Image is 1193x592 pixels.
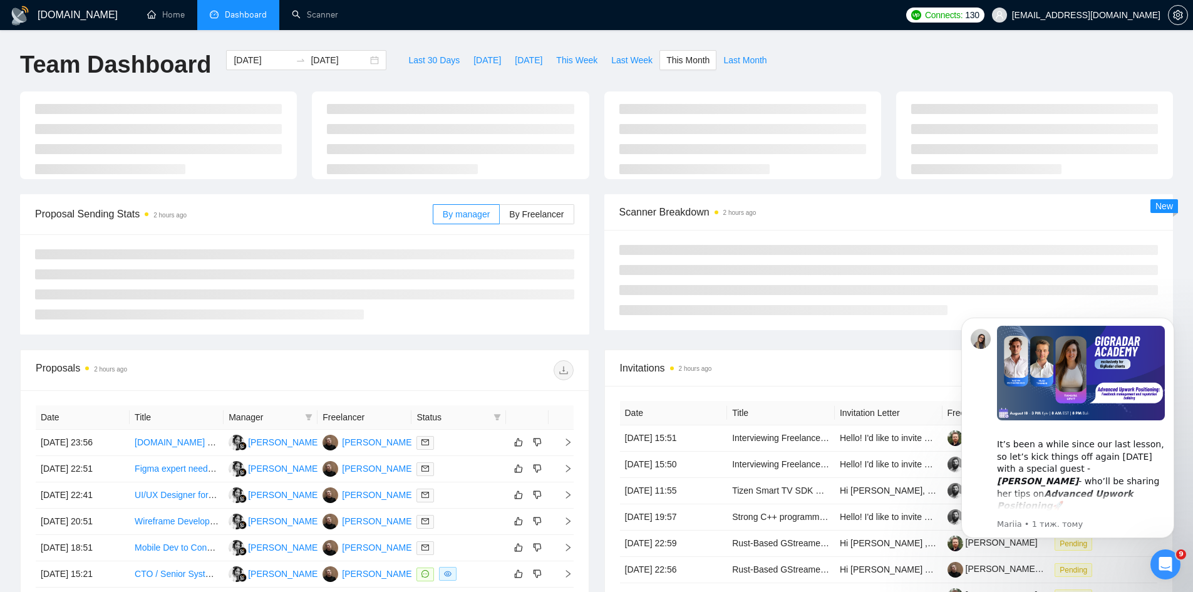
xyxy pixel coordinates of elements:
[723,209,757,216] time: 2 hours ago
[342,567,457,581] div: [PERSON_NAME] Tatiievskyi
[130,482,224,509] td: UI/UX Designer for Sports Web3 App Update
[511,435,526,450] button: like
[401,50,467,70] button: Last 30 Days
[130,509,224,535] td: Wireframe Development for Software Product
[36,360,304,380] div: Proposals
[533,569,542,579] span: dislike
[296,55,306,65] span: to
[238,468,247,477] img: gigradar-bm.png
[130,561,224,588] td: CTO / Senior Systems Architect – Automation System Build-Out (Worldwide)
[530,566,545,581] button: dislike
[342,435,457,449] div: [PERSON_NAME] Tatiievskyi
[229,435,244,450] img: GB
[473,53,501,67] span: [DATE]
[732,538,1036,548] a: Rust-Based GStreamer Plugin for HESP Stream Integration with RTSP Output
[421,544,429,551] span: mail
[305,413,312,421] span: filter
[530,435,545,450] button: dislike
[210,10,219,19] span: dashboard
[620,425,728,452] td: [DATE] 15:51
[554,569,572,578] span: right
[229,566,244,582] img: GB
[36,509,130,535] td: [DATE] 20:51
[620,452,728,478] td: [DATE] 15:50
[323,542,457,552] a: DT[PERSON_NAME] Tatiievskyi
[229,568,320,578] a: GB[PERSON_NAME]
[1169,10,1187,20] span: setting
[511,487,526,502] button: like
[323,514,338,529] img: DT
[467,50,508,70] button: [DATE]
[727,452,835,478] td: Interviewing Freelancers (Mac-users) who face translation challenges
[509,209,564,219] span: By Freelancer
[444,570,452,578] span: eye
[238,573,247,582] img: gigradar-bm.png
[421,517,429,525] span: mail
[511,514,526,529] button: like
[238,547,247,556] img: gigradar-bm.png
[416,410,488,424] span: Status
[229,516,320,526] a: GB[PERSON_NAME]
[323,461,338,477] img: DT
[229,410,300,424] span: Manager
[1055,564,1097,574] a: Pending
[229,540,244,556] img: GB
[554,438,572,447] span: right
[620,531,728,557] td: [DATE] 22:59
[514,569,523,579] span: like
[248,567,320,581] div: [PERSON_NAME]
[723,53,767,67] span: Last Month
[620,401,728,425] th: Date
[554,517,572,526] span: right
[20,50,211,80] h1: Team Dashboard
[530,487,545,502] button: dislike
[533,516,542,526] span: dislike
[224,405,318,430] th: Manager
[732,433,1001,443] a: Interviewing Freelancers (Mac-users) who face translation challenges
[1176,549,1186,559] span: 9
[323,540,338,556] img: DT
[554,543,572,552] span: right
[556,53,597,67] span: This Week
[554,491,572,499] span: right
[36,430,130,456] td: [DATE] 23:56
[238,521,247,529] img: gigradar-bm.png
[153,212,187,219] time: 2 hours ago
[130,405,224,430] th: Title
[135,437,369,447] a: [DOMAIN_NAME] Expert Needed for Image Generation App
[948,564,1080,574] a: [PERSON_NAME] Tatiievskyi
[1150,549,1180,579] iframe: Intercom live chat
[421,491,429,499] span: mail
[727,531,835,557] td: Rust-Based GStreamer Plugin for HESP Stream Integration with RTSP Output
[302,408,315,427] span: filter
[732,459,1001,469] a: Interviewing Freelancers (Mac-users) who face translation challenges
[620,360,1158,376] span: Invitations
[147,9,185,20] a: homeHome
[491,408,504,427] span: filter
[130,535,224,561] td: Mobile Dev to Convert Bolt.new App to iOS/Android with Supabase & RAG/Chat
[511,540,526,555] button: like
[508,50,549,70] button: [DATE]
[511,461,526,476] button: like
[943,299,1193,558] iframe: Intercom notifications повідомлення
[421,439,429,446] span: mail
[948,562,963,578] img: c1hq7xaBr6_4NHoDX8jxWK9plniHluE0_bEzHdKkFSkgGKBgOan1C4vmDczQx3AYNY
[727,425,835,452] td: Interviewing Freelancers (Mac-users) who face translation challenges
[94,366,127,373] time: 2 hours ago
[965,8,979,22] span: 130
[530,540,545,555] button: dislike
[421,465,429,472] span: mail
[835,401,943,425] th: Invitation Letter
[911,10,921,20] img: upwork-logo.png
[533,464,542,474] span: dislike
[925,8,963,22] span: Connects:
[549,50,604,70] button: This Week
[36,535,130,561] td: [DATE] 18:51
[342,462,457,475] div: [PERSON_NAME] Tatiievskyi
[248,435,320,449] div: [PERSON_NAME]
[342,541,457,554] div: [PERSON_NAME] Tatiievskyi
